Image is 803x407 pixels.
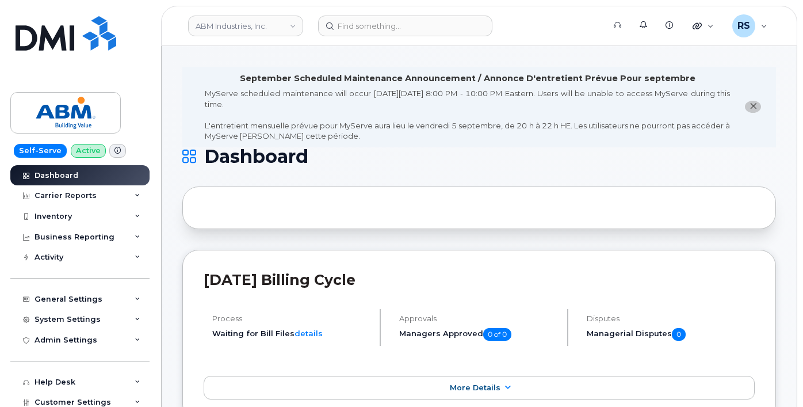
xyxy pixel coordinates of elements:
[587,314,755,323] h4: Disputes
[212,328,370,339] li: Waiting for Bill Files
[745,101,761,113] button: close notification
[399,328,557,341] h5: Managers Approved
[450,383,500,392] span: More Details
[483,328,511,341] span: 0 of 0
[240,73,695,85] div: September Scheduled Maintenance Announcement / Annonce D'entretient Prévue Pour septembre
[672,328,686,341] span: 0
[587,328,755,341] h5: Managerial Disputes
[205,88,730,142] div: MyServe scheduled maintenance will occur [DATE][DATE] 8:00 PM - 10:00 PM Eastern. Users will be u...
[204,271,755,288] h2: [DATE] Billing Cycle
[295,329,323,338] a: details
[212,314,370,323] h4: Process
[204,148,308,165] span: Dashboard
[399,314,557,323] h4: Approvals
